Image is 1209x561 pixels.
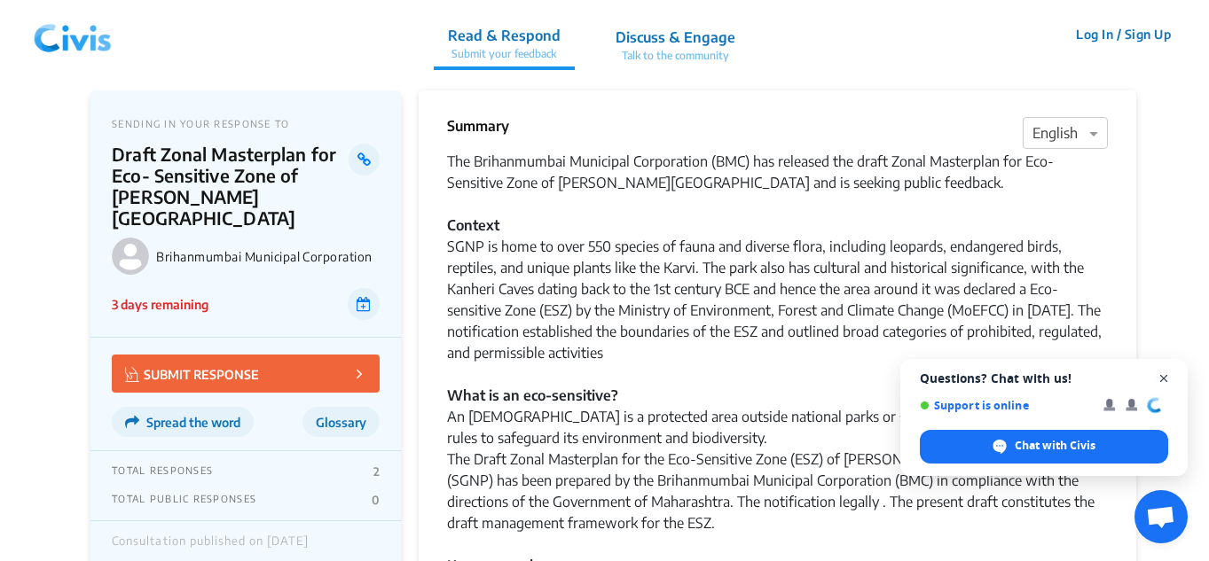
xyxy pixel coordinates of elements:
[125,367,139,382] img: Vector.jpg
[448,25,561,46] p: Read & Respond
[1153,368,1175,390] span: Close chat
[447,151,1108,236] div: The Brihanmumbai Municipal Corporation (BMC) has released the draft Zonal Masterplan for Eco- Sen...
[920,371,1168,386] span: Questions? Chat with us!
[27,8,119,61] img: navlogo.png
[112,534,309,557] div: Consultation published on [DATE]
[920,399,1091,412] span: Support is online
[112,295,208,314] p: 3 days remaining
[447,115,509,136] p: Summary
[372,493,380,507] p: 0
[112,355,380,393] button: SUBMIT RESPONSE
[112,118,380,129] p: SENDING IN YOUR RESPONSE TO
[112,493,256,507] p: TOTAL PUBLIC RESPONSES
[448,46,561,62] p: Submit your feedback
[112,464,213,479] p: TOTAL RESPONSES
[302,407,380,437] button: Glossary
[112,144,349,229] p: Draft Zonal Masterplan for Eco- Sensitive Zone of [PERSON_NAME][GEOGRAPHIC_DATA]
[1134,490,1188,543] div: Open chat
[447,216,499,234] strong: Context
[447,386,618,404] strong: What is an eco-sensitive?
[156,249,380,264] p: Brihanmumbai Municipal Corporation
[146,415,240,430] span: Spread the word
[616,27,735,48] p: Discuss & Engage
[112,238,149,275] img: Brihanmumbai Municipal Corporation logo
[112,407,254,437] button: Spread the word
[125,363,259,384] p: SUBMIT RESPONSE
[920,430,1168,464] div: Chat with Civis
[1064,20,1182,48] button: Log In / Sign Up
[316,415,366,430] span: Glossary
[616,48,735,64] p: Talk to the community
[1015,438,1095,454] span: Chat with Civis
[373,464,380,479] p: 2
